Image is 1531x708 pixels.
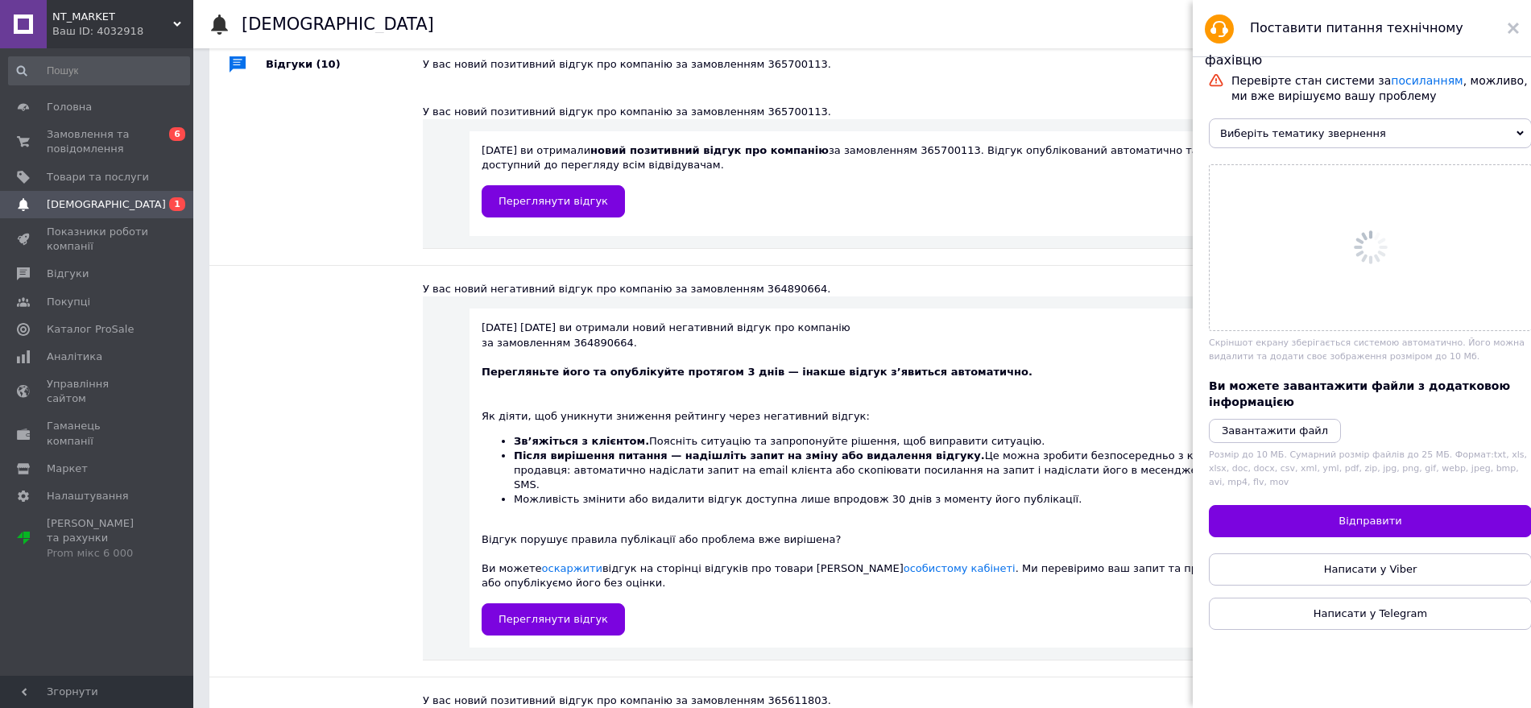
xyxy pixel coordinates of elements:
div: Відгуки [266,40,423,89]
input: Пошук [8,56,190,85]
li: Можливість змінити або видалити відгук доступна лише впродовж 30 днів з моменту його публікації. [514,492,1255,507]
b: новий позитивний відгук про компанію [598,245,837,257]
b: Зв’яжіться з клієнтом. [522,536,657,548]
span: Замовлення та повідомлення [47,127,149,156]
div: Ваш ID: 4032918 [52,24,193,39]
span: Гаманець компанії [47,419,149,448]
a: оскаржити [542,562,602,574]
span: 6 [169,127,185,141]
span: NT_MARKET [52,10,173,24]
span: Каталог ProSale [47,322,134,337]
b: Перегляньте його та опублікуйте протягом 3 днів — інакше відгук з’явиться автоматично. [490,466,1041,478]
span: Відгуки [47,267,89,281]
span: 1 [169,197,185,211]
span: Ви можете завантажити файли з додатковою інформацією [1209,379,1510,408]
div: Як діяти, щоб уникнути зниження рейтингу через негативний відгук: Відгук порушує правила публікац... [482,394,1255,590]
span: Управління сайтом [47,377,149,406]
div: Prom мікс 6 000 [47,546,149,561]
div: У вас новий позитивний відгук про компанію за замовленням 365700113. [423,158,1353,172]
span: Написати у Telegram [1314,607,1427,619]
a: Переглянути відгук [490,286,633,318]
div: У вас новий позитивний відгук про компанію за замовленням 365611803. [423,694,1314,708]
span: Маркет [47,462,88,476]
div: У вас новий позитивний відгук про компанію за замовленням 365700113. [423,105,1314,119]
b: Зв’яжіться з клієнтом. [514,435,649,447]
span: Розмір до 10 МБ. Сумарний розмір файлів до 25 МБ. Формат: txt, xls, xlsx, doc, docx, csv, xml, ym... [1209,449,1527,488]
span: (10) [317,159,341,171]
a: оскаржити [549,663,610,675]
li: Поясніть ситуацію та запропонуйте рішення, щоб виправити ситуацію. [522,535,1263,549]
div: [DATE] [DATE] ви отримали новий негативний відгук про компанію за замовленням 364890664. [482,321,1255,635]
b: Після вирішення питання — надішліть запит на зміну або видалення відгуку. [522,550,993,562]
div: [DATE] ви отримали за замовленням 365700113. Відгук опублікований автоматично та доступний до пер... [482,143,1255,217]
span: Головна [47,100,92,114]
span: Новини маркетплейсу [490,82,631,97]
span: Показники роботи компанії [47,225,149,254]
a: Переглянути відгук [482,603,625,636]
b: Після вирішення питання — надішліть запит на зміну або видалення відгуку. [514,449,985,462]
li: Поясніть ситуацію та запропонуйте рішення, щоб виправити ситуацію. [514,434,1255,449]
span: Каталог ProSale [680,82,780,97]
i: Завантажити файл [1222,424,1328,437]
div: Як діяти, щоб уникнути зниження рейтингу через негативний відгук: Відгук порушує правила публікац... [490,495,1263,691]
a: особистому кабінеті [904,562,1016,574]
span: Товари та послуги [47,170,149,184]
span: Скріншот екрану зберігається системою автоматично. Його можна видалити та додати своє зображення ... [1209,337,1525,362]
span: 1 [226,100,363,112]
li: Це можна зробити безпосередньо з кабінету продавця: автоматично надіслати запит на email клієнта ... [514,449,1255,493]
span: Налаштування [47,489,129,503]
span: [PERSON_NAME] та рахунки [47,516,149,561]
div: [DATE] ви отримали за замовленням 365700113. Відгук опублікований автоматично та доступний до пер... [490,244,1263,317]
span: Написати у Viber [1324,563,1417,575]
div: У вас новий позитивний відгук про компанію за замовленням 365700113. [423,205,1329,220]
button: Завантажити файл [1209,419,1341,443]
div: день тому [1329,189,1530,366]
span: Покупці [47,295,90,309]
li: Це можна зробити безпосередньо з кабінету продавця: автоматично надіслати запит на email клієнта ... [522,549,1263,594]
b: Перегляньте його та опублікуйте протягом 3 днів — інакше відгук з’явиться автоматично. [482,366,1032,378]
span: Аналітика [47,350,102,364]
span: Акції [412,82,442,97]
h1: [DEMOGRAPHIC_DATA] [242,14,434,34]
li: Можливість змінити або видалити відгук доступна лише впродовж 30 днів з моменту його публікації. [522,593,1263,607]
div: У вас новий позитивний відгук про компанію за замовленням 365700113. [423,57,1338,72]
div: день тому [1353,158,1514,172]
a: Переглянути відгук [482,185,625,217]
div: У вас новий негативний відгук про компанію за замовленням 364890664. [423,282,1314,296]
span: Переглянути відгук [507,296,616,308]
span: Переглянути відгук [499,195,608,207]
span: [DEMOGRAPHIC_DATA] [47,197,166,212]
span: Відправити [1339,515,1401,527]
div: У вас новий негативний відгук про компанію за замовленням 364890664. [423,383,1329,397]
a: посиланням [1391,74,1463,87]
a: особистому кабінеті [911,663,1023,675]
span: (10) [317,58,341,70]
div: Відгуки [266,141,423,189]
span: Переглянути відгук [499,613,608,625]
b: новий позитивний відгук про компанію [590,144,829,156]
span: [DEMOGRAPHIC_DATA] [226,82,363,97]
